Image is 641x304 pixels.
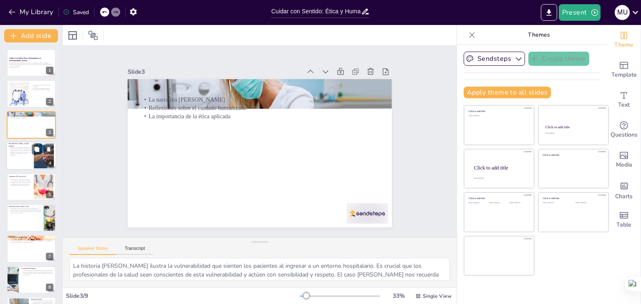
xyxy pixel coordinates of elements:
[614,40,633,50] span: Theme
[9,147,31,156] p: El objetivo de esta disertación es poner en palabras lo que ya pensamos y sentimos desde nuestra ...
[423,293,452,299] span: Single View
[607,115,641,145] div: Get real-time input from your audience
[474,164,527,170] div: Click to add title
[9,143,31,147] p: Introducción: Cuidar, ¿en qué sentido?
[616,160,632,169] span: Media
[474,177,527,179] div: Click to add body
[69,258,450,281] textarea: La historia [PERSON_NAME] ilustra la vulnerabilidad que sienten los pacientes al ingresar a un en...
[9,239,53,243] p: El personalismo enfatiza la dignidad de la persona, la primacía de la persona sobre las cosas, la...
[543,197,603,200] div: Click to add title
[144,42,316,86] div: Slide 3
[7,204,56,232] div: 6
[469,115,528,117] div: Click to add text
[607,145,641,175] div: Add images, graphics, shapes or video
[9,236,53,239] p: Principios del Personalismo
[575,202,602,204] div: Click to add text
[63,8,89,16] div: Saved
[149,80,384,137] p: Reflexiones sobre el cuidado humanizado
[46,98,53,105] div: 2
[469,197,528,200] div: Click to add title
[464,52,525,66] button: Sendsteps
[69,246,116,255] button: Speaker Notes
[116,246,154,255] button: Transcript
[44,145,54,154] button: Delete Slide
[611,70,637,80] span: Template
[618,100,630,110] span: Text
[615,5,630,20] div: M U
[46,222,53,229] div: 6
[607,25,641,55] div: Change the overall theme
[9,57,41,62] strong: Cuidar con Sentido: Ética y Humanidad en el [GEOGRAPHIC_DATA]
[389,292,409,300] div: 33 %
[607,205,641,235] div: Add a table
[479,25,599,45] p: Themes
[7,111,56,139] div: 3
[607,85,641,115] div: Add text boxes
[7,49,56,77] div: 1
[545,133,601,135] div: Click to add text
[4,29,58,42] button: Add slide
[6,5,57,19] button: My Library
[489,202,508,204] div: Click to add text
[545,125,601,129] div: Click to add title
[9,205,41,208] p: Reflexión sobre cuidar y ética
[469,110,528,113] div: Click to add title
[464,87,551,98] button: Apply theme to all slides
[7,235,56,262] div: 7
[9,62,53,67] p: Esta disertación explora la importancia de la ética y la intimidad en el cuidado hospitalario, de...
[543,202,569,204] div: Click to add text
[9,117,53,119] p: La importancia de la ética aplicada
[9,116,53,117] p: Reflexiones sobre el cuidado humanizado
[9,179,31,186] p: La historia de E.C., una paciente de 78 años que al ingresar al hospital pierde su identidad y su...
[31,298,53,301] p: Reflexión Final
[21,269,53,276] p: Cuidar con sentido implica practicar el silencio activo, que permite una escucha genuina y respet...
[9,114,53,116] p: La narrativa [PERSON_NAME]
[88,30,98,40] span: Position
[615,4,630,21] button: M U
[541,4,557,21] button: Export to PowerPoint
[611,130,638,140] span: Questions
[46,284,53,291] div: 8
[148,88,382,146] p: La importancia de la ética aplicada
[9,207,41,214] p: La intimidad es un espacio sagrado que debe ser protegido en el ámbito de la salud. El cuidado hu...
[6,142,56,170] div: 4
[46,191,53,198] div: 5
[607,55,641,85] div: Add ready made slides
[7,80,56,107] div: 2
[559,4,601,21] button: Present
[469,202,487,204] div: Click to add text
[32,145,42,154] button: Duplicate Slide
[46,160,54,167] div: 4
[615,192,633,201] span: Charts
[607,175,641,205] div: Add charts and graphs
[271,5,361,17] input: Insert title
[7,173,56,201] div: 5
[616,220,631,229] span: Table
[66,292,300,300] div: Slide 3 / 9
[31,84,53,87] p: La importancia de la ética en el cuidado hospitalario
[151,72,385,130] p: La narrativa [PERSON_NAME]
[46,253,53,260] div: 7
[46,129,53,136] div: 3
[528,52,589,66] button: Create theme
[31,89,53,90] p: La necesidad de una presencia genuina
[9,175,31,177] p: Narrativa: El Caso de E:C
[543,153,603,156] div: Click to add title
[7,266,56,294] div: 8
[66,29,79,42] div: Layout
[31,87,53,89] p: La relación entre intimidad y cuidado
[21,267,53,269] p: La Virtud del Silencio
[46,67,53,74] div: 1
[9,67,53,68] p: Generated with [URL]
[510,202,528,204] div: Click to add text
